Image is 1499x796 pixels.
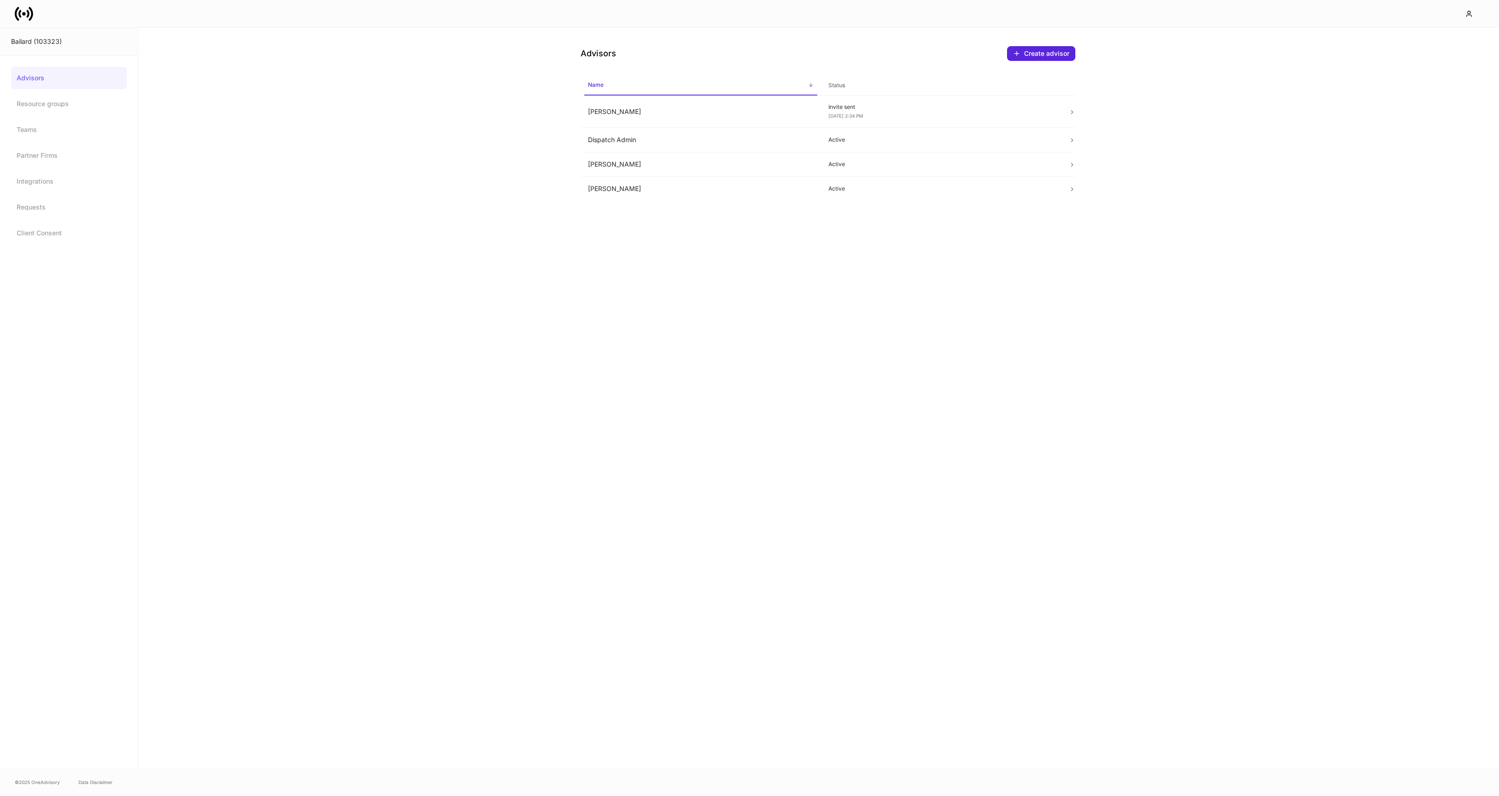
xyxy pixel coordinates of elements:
p: Invite sent [828,103,1054,111]
a: Integrations [11,170,127,192]
button: Create advisor [1007,46,1075,61]
a: Teams [11,119,127,141]
a: Data Disclaimer [78,778,113,786]
span: © 2025 OneAdvisory [15,778,60,786]
span: [DATE] 2:34 PM [828,113,863,119]
a: Requests [11,196,127,218]
div: Create advisor [1013,50,1069,57]
td: [PERSON_NAME] [581,152,821,177]
h6: Status [828,81,845,90]
a: Advisors [11,67,127,89]
td: [PERSON_NAME] [581,177,821,201]
a: Client Consent [11,222,127,244]
p: Active [828,136,1054,144]
a: Partner Firms [11,144,127,167]
td: [PERSON_NAME] [581,96,821,128]
div: Bailard (103323) [11,37,127,46]
span: Status [825,76,1058,95]
span: Name [584,76,817,96]
p: Active [828,185,1054,192]
h6: Name [588,80,604,89]
h4: Advisors [581,48,616,59]
a: Resource groups [11,93,127,115]
td: Dispatch Admin [581,128,821,152]
p: Active [828,161,1054,168]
